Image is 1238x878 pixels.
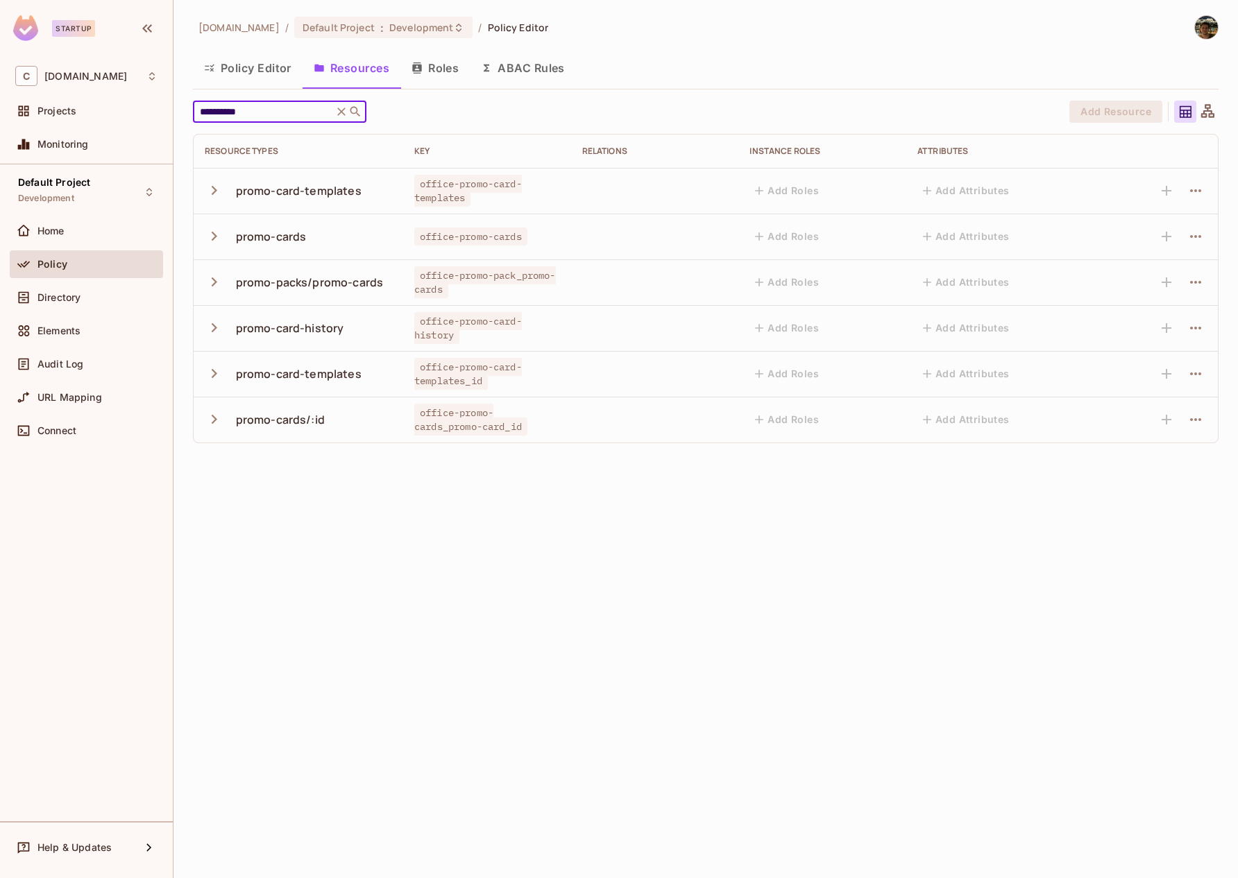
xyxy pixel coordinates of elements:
[414,312,522,344] span: office-promo-card-history
[236,229,307,244] div: promo-cards
[37,225,65,236] span: Home
[13,15,38,41] img: SReyMgAAAABJRU5ErkJggg==
[380,22,384,33] span: :
[414,227,527,246] span: office-promo-cards
[749,225,824,248] button: Add Roles
[37,392,102,403] span: URL Mapping
[44,71,127,82] span: Workspace: chalkboard.io
[37,325,80,336] span: Elements
[18,193,74,204] span: Development
[749,363,824,385] button: Add Roles
[37,105,76,117] span: Projects
[582,146,728,157] div: Relations
[749,408,824,431] button: Add Roles
[198,21,280,34] span: the active workspace
[37,842,112,853] span: Help & Updates
[917,363,1015,385] button: Add Attributes
[400,51,470,85] button: Roles
[1069,101,1162,123] button: Add Resource
[414,358,522,390] span: office-promo-card-templates_id
[414,175,522,207] span: office-promo-card-templates
[917,180,1015,202] button: Add Attributes
[488,21,549,34] span: Policy Editor
[917,271,1015,293] button: Add Attributes
[37,292,80,303] span: Directory
[389,21,453,34] span: Development
[15,66,37,86] span: C
[205,146,392,157] div: Resource Types
[414,146,560,157] div: Key
[917,146,1088,157] div: Attributes
[917,317,1015,339] button: Add Attributes
[236,275,383,290] div: promo-packs/promo-cards
[37,425,76,436] span: Connect
[470,51,576,85] button: ABAC Rules
[236,366,362,381] div: promo-card-templates
[236,320,344,336] div: promo-card-history
[37,259,67,270] span: Policy
[303,51,400,85] button: Resources
[236,183,362,198] div: promo-card-templates
[478,21,482,34] li: /
[414,404,527,436] span: office-promo-cards_promo-card_id
[236,412,325,427] div: promo-cards/:id
[749,180,824,202] button: Add Roles
[52,20,95,37] div: Startup
[193,51,303,85] button: Policy Editor
[37,139,89,150] span: Monitoring
[917,408,1015,431] button: Add Attributes
[917,225,1015,248] button: Add Attributes
[1195,16,1218,39] img: Brian Roytman
[749,317,824,339] button: Add Roles
[414,266,556,298] span: office-promo-pack_promo-cards
[749,271,824,293] button: Add Roles
[749,146,895,157] div: Instance roles
[285,21,289,34] li: /
[37,359,83,370] span: Audit Log
[18,177,90,188] span: Default Project
[303,21,375,34] span: Default Project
